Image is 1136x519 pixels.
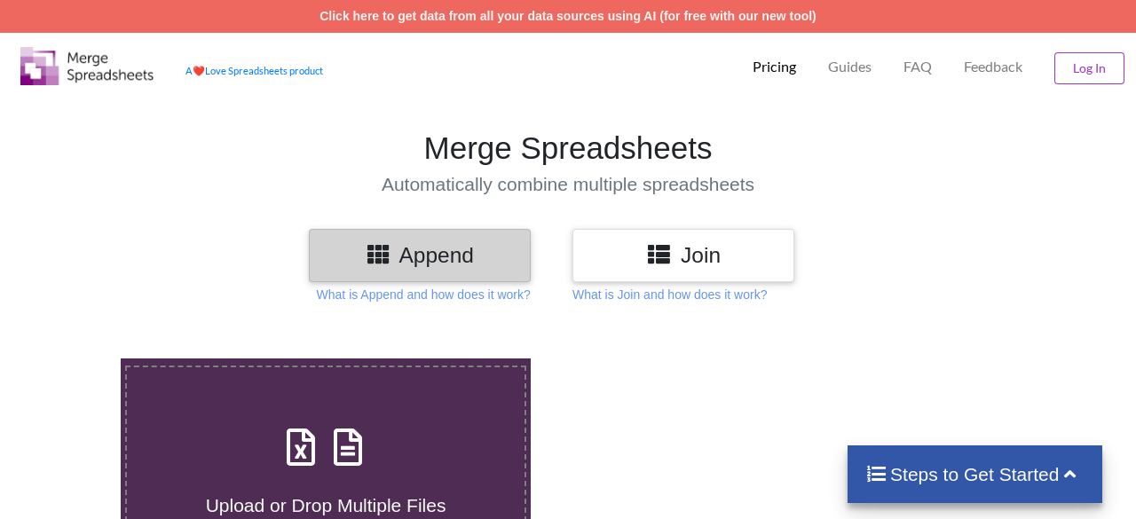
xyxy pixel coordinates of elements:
[903,58,932,76] p: FAQ
[319,9,816,23] a: Click here to get data from all your data sources using AI (for free with our new tool)
[586,242,781,268] h3: Join
[1054,52,1124,84] button: Log In
[20,47,154,85] img: Logo.png
[322,242,517,268] h3: Append
[193,65,205,76] span: heart
[865,463,1085,485] h4: Steps to Get Started
[572,286,767,303] p: What is Join and how does it work?
[753,58,796,76] p: Pricing
[185,65,323,76] a: AheartLove Spreadsheets product
[828,58,872,76] p: Guides
[317,286,531,303] p: What is Append and how does it work?
[964,59,1022,74] span: Feedback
